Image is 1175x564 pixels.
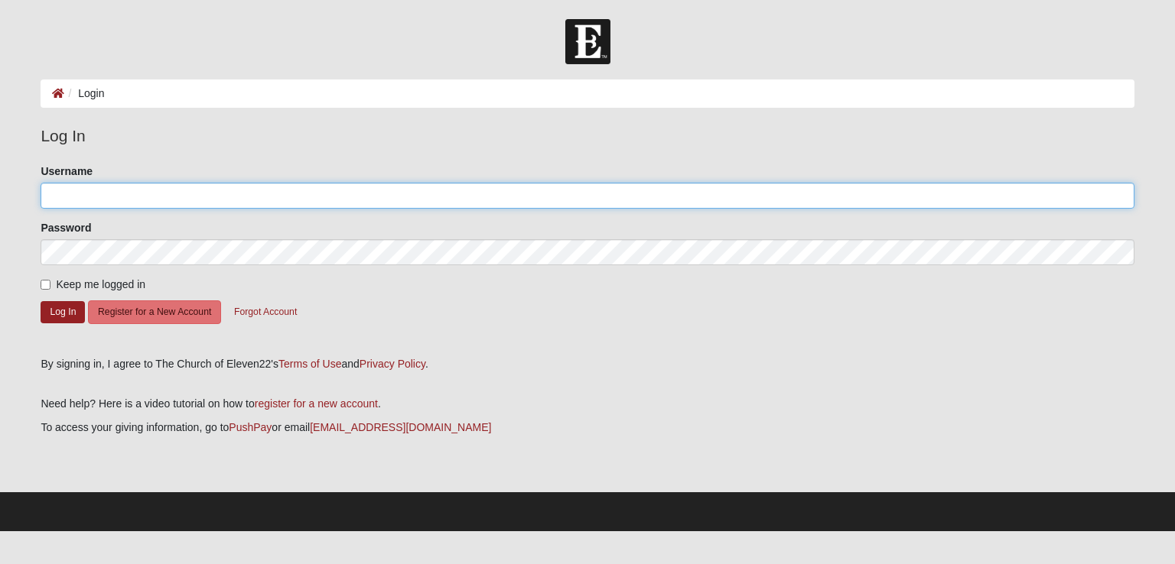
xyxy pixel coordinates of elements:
[224,300,307,324] button: Forgot Account
[229,421,272,433] a: PushPay
[255,397,378,410] a: register for a new account
[565,19,610,64] img: Church of Eleven22 Logo
[360,358,425,370] a: Privacy Policy
[310,421,491,433] a: [EMAIL_ADDRESS][DOMAIN_NAME]
[41,420,1134,436] p: To access your giving information, go to or email
[41,124,1134,148] legend: Log In
[41,280,50,290] input: Keep me logged in
[56,278,145,290] span: Keep me logged in
[64,86,104,102] li: Login
[41,164,93,179] label: Username
[41,356,1134,372] div: By signing in, I agree to The Church of Eleven22's and .
[278,358,341,370] a: Terms of Use
[41,301,85,323] button: Log In
[41,396,1134,412] p: Need help? Here is a video tutorial on how to .
[41,220,91,235] label: Password
[88,300,221,324] button: Register for a New Account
